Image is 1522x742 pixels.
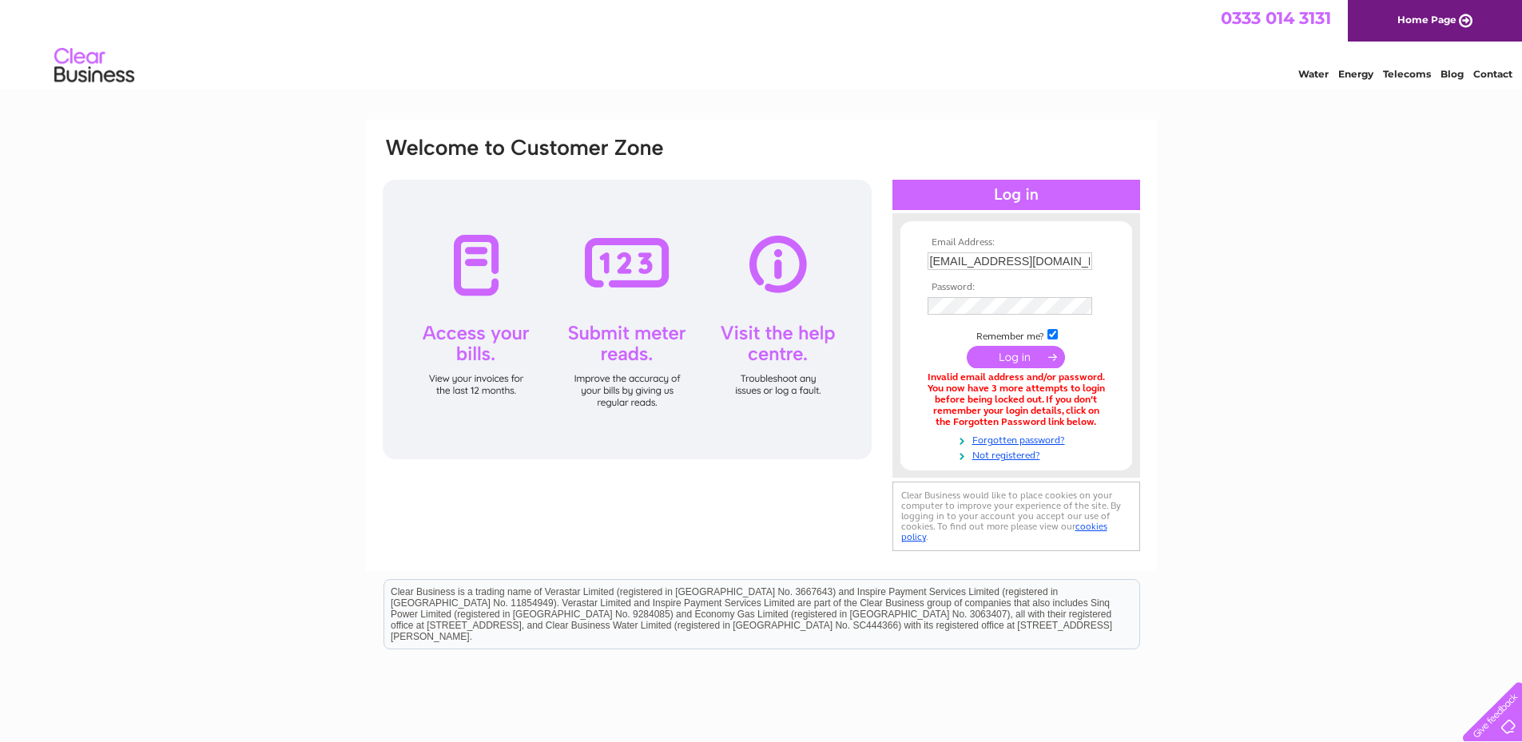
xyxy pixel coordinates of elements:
[892,482,1140,551] div: Clear Business would like to place cookies on your computer to improve your experience of the sit...
[928,446,1109,462] a: Not registered?
[384,9,1139,77] div: Clear Business is a trading name of Verastar Limited (registered in [GEOGRAPHIC_DATA] No. 3667643...
[967,346,1065,368] input: Submit
[901,521,1107,542] a: cookies policy
[1338,68,1373,80] a: Energy
[924,327,1109,343] td: Remember me?
[1221,8,1331,28] a: 0333 014 3131
[924,282,1109,293] th: Password:
[1298,68,1329,80] a: Water
[928,372,1105,427] div: Invalid email address and/or password. You now have 3 more attempts to login before being locked ...
[928,431,1109,446] a: Forgotten password?
[924,237,1109,248] th: Email Address:
[54,42,135,90] img: logo.png
[1473,68,1512,80] a: Contact
[1441,68,1464,80] a: Blog
[1383,68,1431,80] a: Telecoms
